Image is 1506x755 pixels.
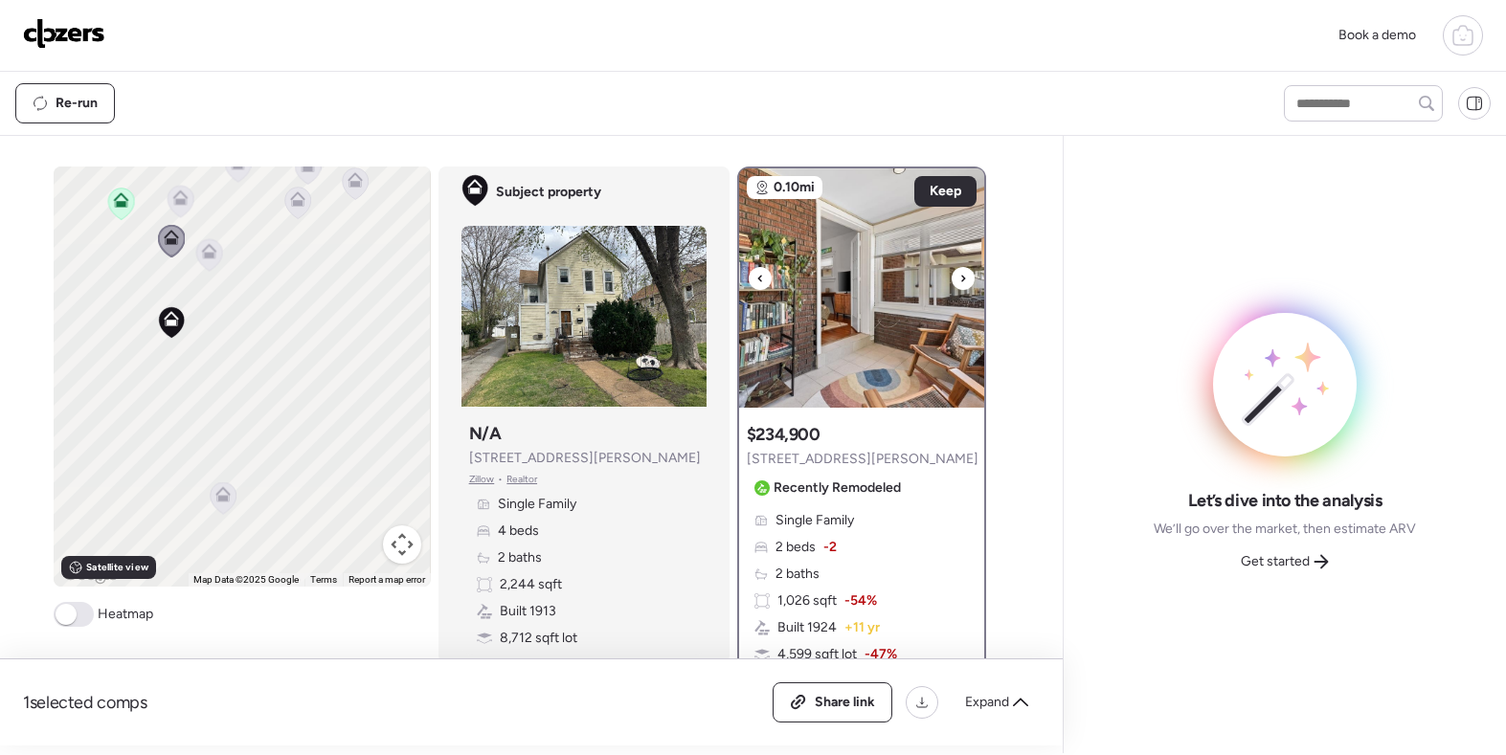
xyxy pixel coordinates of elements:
[747,423,820,446] h3: $234,900
[865,645,897,664] span: -47%
[58,562,122,587] a: Open this area in Google Maps (opens a new window)
[775,565,820,584] span: 2 baths
[1188,489,1382,512] span: Let’s dive into the analysis
[348,574,425,585] a: Report a map error
[469,449,701,468] span: [STREET_ADDRESS][PERSON_NAME]
[496,183,601,202] span: Subject property
[500,575,562,594] span: 2,244 sqft
[930,182,961,201] span: Keep
[56,94,98,113] span: Re-run
[23,691,147,714] span: 1 selected comps
[823,538,837,557] span: -2
[500,629,577,648] span: 8,712 sqft lot
[498,495,576,514] span: Single Family
[58,562,122,587] img: Google
[498,472,503,487] span: •
[965,693,1009,712] span: Expand
[775,511,854,530] span: Single Family
[1338,27,1416,43] span: Book a demo
[1154,520,1416,539] span: We’ll go over the market, then estimate ARV
[777,618,837,637] span: Built 1924
[774,478,901,498] span: Recently Remodeled
[23,18,105,49] img: Logo
[383,525,421,564] button: Map camera controls
[310,574,337,585] a: Terms (opens in new tab)
[498,522,539,541] span: 4 beds
[469,472,495,487] span: Zillow
[193,574,299,585] span: Map Data ©2025 Google
[844,618,880,637] span: + 11 yr
[1241,552,1310,571] span: Get started
[498,548,542,567] span: 2 baths
[86,560,147,575] span: Satellite view
[500,602,556,621] span: Built 1913
[775,538,816,557] span: 2 beds
[777,645,857,664] span: 4,599 sqft lot
[815,693,875,712] span: Share link
[747,450,978,469] span: [STREET_ADDRESS][PERSON_NAME]
[98,605,153,624] span: Heatmap
[777,591,837,611] span: 1,026 sqft
[506,472,537,487] span: Realtor
[844,591,877,611] span: -54%
[469,422,502,445] h3: N/A
[774,178,815,197] span: 0.10mi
